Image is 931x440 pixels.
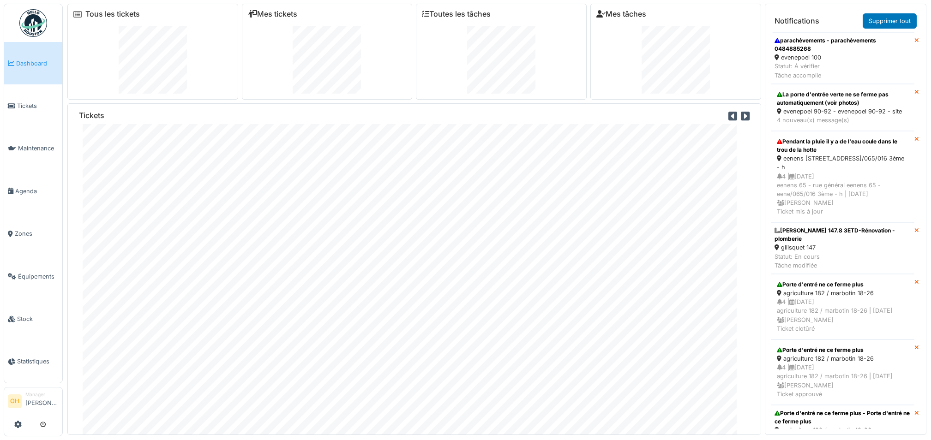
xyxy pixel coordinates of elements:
[4,297,62,340] a: Stock
[771,222,914,274] a: [PERSON_NAME] 147.8 3ETD-Rénovation - plomberie gilisquet 147 Statut: En coursTâche modifiée
[775,62,911,79] div: Statut: À vérifier Tâche accomplie
[771,84,914,131] a: La porte d'entrée verte ne se ferme pas automatiquement (voir photos) evenepoel 90-92 - evenepoel...
[15,187,59,196] span: Agenda
[863,13,917,29] a: Supprimer tout
[19,9,47,37] img: Badge_color-CXgf-gQk.svg
[4,213,62,255] a: Zones
[775,243,911,252] div: gilisquet 147
[775,252,911,270] div: Statut: En cours Tâche modifiée
[771,339,914,405] a: Porte d'entré ne ce ferme plus agriculture 182 / marbotin 18-26 4 |[DATE]agriculture 182 / marbot...
[85,10,140,18] a: Tous les tickets
[17,357,59,366] span: Statistiques
[4,84,62,127] a: Tickets
[777,346,908,354] div: Porte d'entré ne ce ferme plus
[25,391,59,398] div: Manager
[777,116,908,125] div: 4 nouveau(x) message(s)
[777,107,908,116] div: evenepoel 90-92 - evenepoel 90-92 - site
[775,226,911,243] div: [PERSON_NAME] 147.8 3ETD-Rénovation - plomberie
[422,10,491,18] a: Toutes les tâches
[775,409,911,426] div: Porte d'entré ne ce ferme plus - Porte d'entré ne ce ferme plus
[775,426,911,434] div: agriculture 182 / marbotin 18-26
[4,127,62,170] a: Maintenance
[79,111,104,120] h6: Tickets
[777,154,908,172] div: eenens [STREET_ADDRESS]/065/016 3ème - h
[4,42,62,84] a: Dashboard
[4,340,62,383] a: Statistiques
[777,289,908,297] div: agriculture 182 / marbotin 18-26
[248,10,297,18] a: Mes tickets
[775,17,819,25] h6: Notifications
[777,172,908,216] div: 4 | [DATE] eenens 65 - rue général eenens 65 - eene/065/016 3ème - h | [DATE] [PERSON_NAME] Ticke...
[17,101,59,110] span: Tickets
[18,272,59,281] span: Équipements
[771,274,914,339] a: Porte d'entré ne ce ferme plus agriculture 182 / marbotin 18-26 4 |[DATE]agriculture 182 / marbot...
[777,90,908,107] div: La porte d'entrée verte ne se ferme pas automatiquement (voir photos)
[775,53,911,62] div: evenepoel 100
[777,363,908,398] div: 4 | [DATE] agriculture 182 / marbotin 18-26 | [DATE] [PERSON_NAME] Ticket approuvé
[4,255,62,297] a: Équipements
[596,10,646,18] a: Mes tâches
[18,144,59,153] span: Maintenance
[771,131,914,222] a: Pendant la pluie il y a de l'eau coule dans le trou de la hotte eenens [STREET_ADDRESS]/065/016 3...
[777,354,908,363] div: agriculture 182 / marbotin 18-26
[777,137,908,154] div: Pendant la pluie il y a de l'eau coule dans le trou de la hotte
[775,36,911,53] div: parachèvements - parachèvements 0484885268
[16,59,59,68] span: Dashboard
[777,297,908,333] div: 4 | [DATE] agriculture 182 / marbotin 18-26 | [DATE] [PERSON_NAME] Ticket clotûré
[15,229,59,238] span: Zones
[8,394,22,408] li: OH
[4,170,62,212] a: Agenda
[771,32,914,84] a: parachèvements - parachèvements 0484885268 evenepoel 100 Statut: À vérifierTâche accomplie
[8,391,59,413] a: OH Manager[PERSON_NAME]
[17,315,59,323] span: Stock
[777,280,908,289] div: Porte d'entré ne ce ferme plus
[25,391,59,411] li: [PERSON_NAME]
